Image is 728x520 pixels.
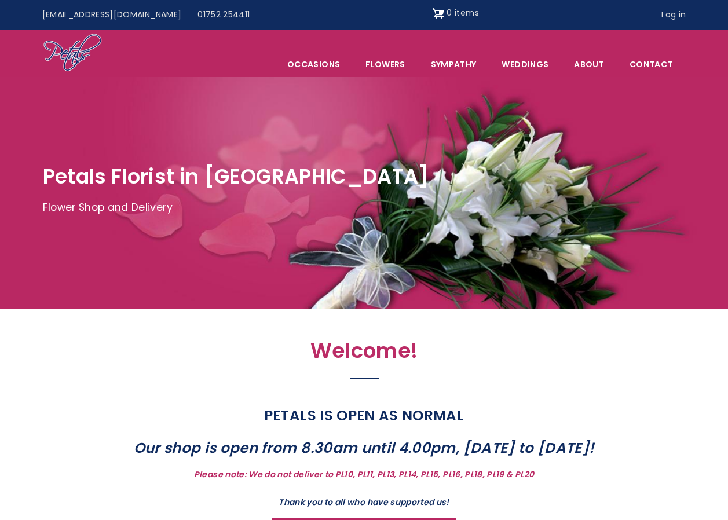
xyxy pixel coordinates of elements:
a: 01752 254411 [189,4,258,26]
a: Shopping cart 0 items [433,4,479,23]
img: Home [43,33,103,74]
img: Shopping cart [433,4,444,23]
span: Petals Florist in [GEOGRAPHIC_DATA] [43,162,429,191]
strong: Thank you to all who have supported us! [279,496,449,508]
span: Weddings [489,52,561,76]
span: Occasions [275,52,352,76]
p: Flower Shop and Delivery [43,199,686,217]
a: Contact [617,52,685,76]
span: 0 items [447,7,478,19]
a: Sympathy [419,52,489,76]
strong: Our shop is open from 8.30am until 4.00pm, [DATE] to [DATE]! [134,438,595,458]
a: Flowers [353,52,417,76]
a: Log in [653,4,694,26]
strong: PETALS IS OPEN AS NORMAL [264,405,464,426]
a: About [562,52,616,76]
a: [EMAIL_ADDRESS][DOMAIN_NAME] [34,4,190,26]
h2: Welcome! [112,339,616,369]
strong: Please note: We do not deliver to PL10, PL11, PL13, PL14, PL15, PL16, PL18, PL19 & PL20 [194,468,534,480]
